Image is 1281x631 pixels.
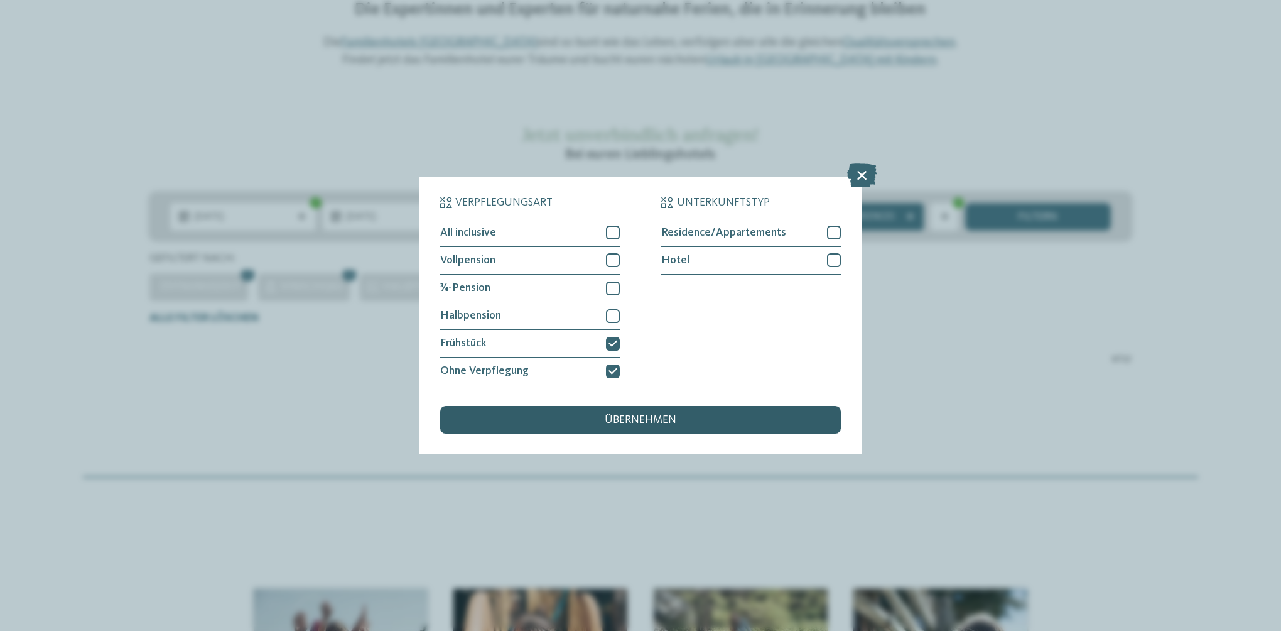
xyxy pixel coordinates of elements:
span: Ohne Verpflegung [440,366,529,377]
span: Vollpension [440,255,495,266]
span: Unterkunftstyp [677,197,770,209]
span: übernehmen [605,415,676,426]
span: Verpflegungsart [455,197,553,209]
span: Hotel [661,255,689,266]
span: All inclusive [440,228,496,239]
span: Frühstück [440,338,487,349]
span: Halbpension [440,310,501,322]
span: Residence/Appartements [661,228,786,239]
span: ¾-Pension [440,283,490,294]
